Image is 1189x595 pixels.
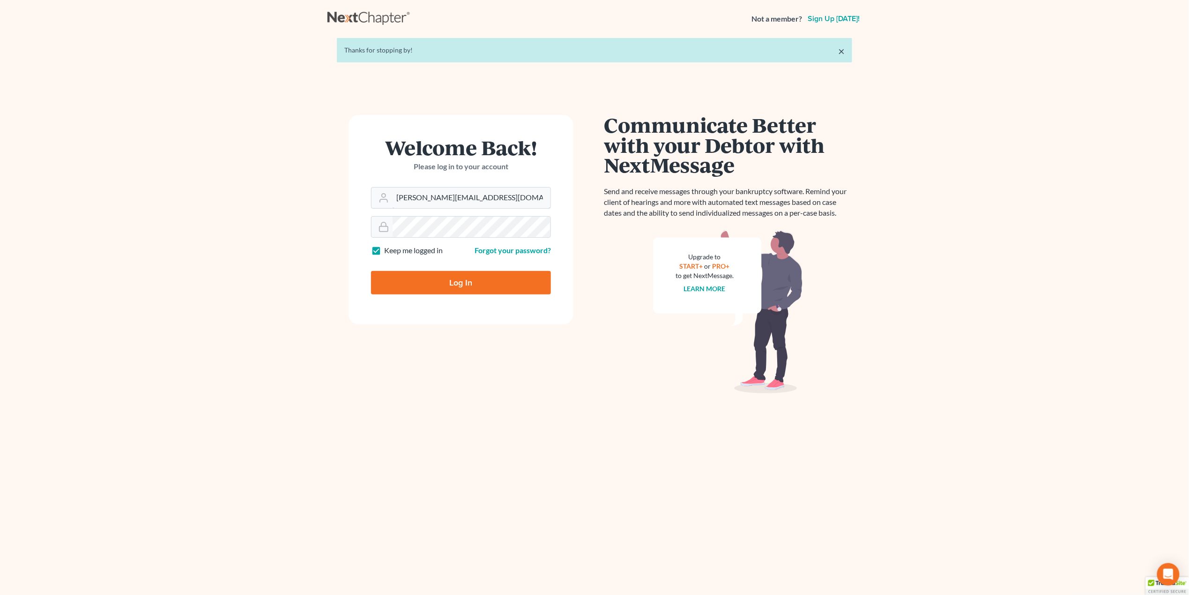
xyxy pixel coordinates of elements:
div: Open Intercom Messenger [1157,563,1180,586]
label: Keep me logged in [384,245,443,256]
h1: Communicate Better with your Debtor with NextMessage [604,115,852,175]
h1: Welcome Back! [371,137,551,158]
div: TrustedSite Certified [1146,577,1189,595]
span: or [705,262,711,270]
input: Email Address [393,188,550,208]
input: Log In [371,271,551,294]
p: Please log in to your account [371,161,551,172]
p: Send and receive messages through your bankruptcy software. Remind your client of hearings and mo... [604,186,852,218]
div: Upgrade to [676,252,734,262]
a: Forgot your password? [475,246,551,255]
a: Sign up [DATE]! [806,15,862,23]
a: Learn more [684,285,726,293]
a: × [838,45,845,57]
div: Thanks for stopping by! [344,45,845,55]
a: PRO+ [713,262,730,270]
a: START+ [680,262,703,270]
img: nextmessage_bg-59042aed3d76b12b5cd301f8e5b87938c9018125f34e5fa2b7a6b67550977c72.svg [653,230,803,394]
div: to get NextMessage. [676,271,734,280]
strong: Not a member? [751,14,802,24]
